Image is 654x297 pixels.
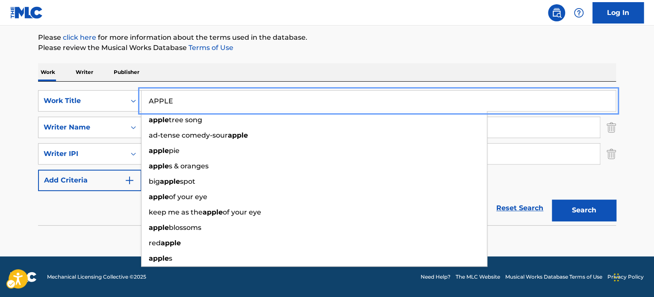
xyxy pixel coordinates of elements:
[421,273,451,281] a: Need Help?
[161,239,181,247] strong: apple
[38,32,616,43] p: Please for more information about the terms used in the database.
[10,6,43,19] img: MLC Logo
[169,254,172,262] span: s
[551,8,562,18] img: search
[63,33,96,41] a: Music industry terminology | mechanical licensing collective
[149,239,161,247] span: red
[223,208,261,216] span: of your eye
[47,273,146,281] span: Mechanical Licensing Collective © 2025
[149,208,203,216] span: keep me as the
[169,162,209,170] span: s & oranges
[169,116,202,124] span: tree song
[149,193,169,201] strong: apple
[149,223,169,232] strong: apple
[169,193,207,201] span: of your eye
[228,131,248,139] strong: apple
[169,223,201,232] span: blossoms
[44,149,121,159] div: Writer IPI
[44,96,121,106] div: Work Title
[149,177,160,185] span: big
[38,63,58,81] p: Work
[611,256,654,297] iframe: Hubspot Iframe
[124,175,135,185] img: 9d2ae6d4665cec9f34b9.svg
[505,273,602,281] a: Musical Works Database Terms of Use
[574,8,584,18] img: help
[38,90,616,225] form: Search Form
[111,63,142,81] p: Publisher
[149,131,228,139] span: ad-tense comedy-sour
[187,44,233,52] a: Terms of Use
[126,91,141,111] div: On
[180,177,195,185] span: spot
[607,117,616,138] img: Delete Criterion
[149,162,169,170] strong: apple
[614,265,619,290] div: Drag
[149,254,169,262] strong: apple
[44,122,121,132] div: Writer Name
[149,147,169,155] strong: apple
[492,199,548,218] a: Reset Search
[38,43,616,53] p: Please review the Musical Works Database
[203,208,223,216] strong: apple
[592,2,644,24] a: Log In
[38,170,141,191] button: Add Criteria
[611,256,654,297] div: Chat Widget
[149,116,169,124] strong: apple
[10,272,37,282] img: logo
[552,200,616,221] button: Search
[73,63,96,81] p: Writer
[607,143,616,165] img: Delete Criterion
[169,147,180,155] span: pie
[607,273,644,281] a: Privacy Policy
[160,177,180,185] strong: apple
[456,273,500,281] a: The MLC Website
[141,91,616,111] input: Search...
